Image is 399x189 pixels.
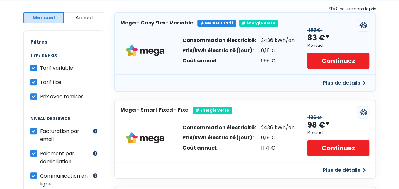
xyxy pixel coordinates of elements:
[307,33,329,43] div: 83 €*
[30,116,97,127] legend: Niveau de service
[120,20,193,26] h3: Mega - Cosy Flex- Variable
[183,58,256,63] div: Coût annuel:
[307,43,323,48] div: Mensuel
[126,132,164,144] img: Mega
[30,53,97,64] legend: Type de prix
[307,27,322,33] div: 183 €
[193,107,232,114] div: Énergie verte
[197,20,236,27] div: Meilleur tarif
[40,127,91,143] label: Facturation par email
[307,140,369,156] a: Continuez
[319,77,369,89] button: Plus de détails
[307,53,369,69] a: Continuez
[183,125,256,130] div: Consommation électricité:
[261,135,295,140] div: 0,18 €
[40,64,73,72] span: Tarif variable
[40,172,91,188] label: Communication en ligne
[183,48,256,53] div: Prix/kWh électricité (jour):
[183,38,256,43] div: Consommation électricité:
[40,150,91,165] label: Paiement par domiciliation
[261,145,295,150] div: 1 171 €
[30,39,97,45] h2: Filtres
[261,48,295,53] div: 0,16 €
[40,79,61,86] span: Tarif fixe
[261,58,295,63] div: 998 €
[23,12,64,23] button: Mensuel
[126,45,164,56] img: Mega
[64,12,104,23] button: Annuel
[40,93,83,100] span: Prix avec remises
[307,130,323,135] div: Mensuel
[239,20,278,27] div: Énergie verte
[319,164,369,176] button: Plus de détails
[261,125,295,130] div: 2436 kWh/an
[307,115,322,120] div: 196 €
[307,120,329,130] div: 98 €*
[120,107,188,113] h3: Mega - Smart Fixed - Fixe
[114,5,376,12] div: *TVA incluse dans le prix
[183,145,256,150] div: Coût annuel:
[183,135,256,140] div: Prix/kWh électricité (jour):
[261,38,295,43] div: 2436 kWh/an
